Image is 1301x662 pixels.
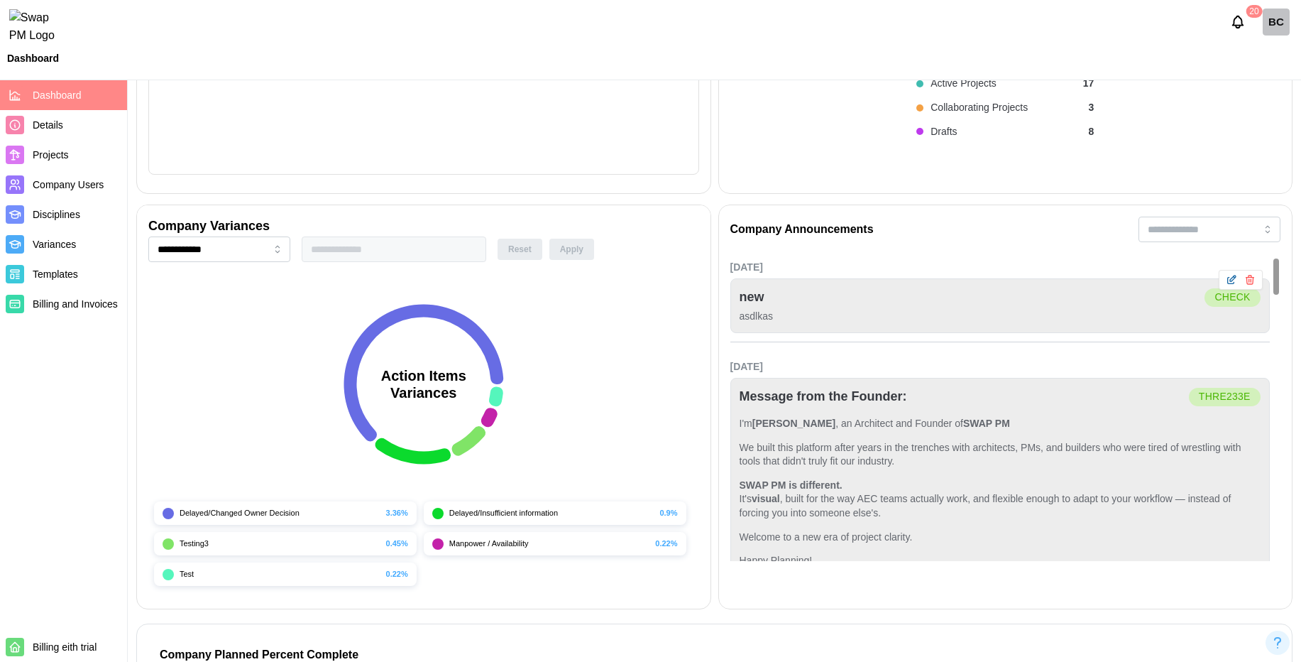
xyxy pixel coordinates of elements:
div: thre233e [1199,389,1251,405]
p: We built this platform after years in the trenches with architects, PMs, and builders who were ti... [740,441,1261,469]
img: Swap PM Logo [9,9,67,45]
div: [DATE] [730,359,1270,375]
button: Notifications [1226,10,1250,34]
div: Dashboard [7,53,59,63]
div: 0.22% [386,568,408,580]
span: Projects [33,149,69,161]
div: 3 [1088,100,1094,116]
span: Dashboard [33,89,82,101]
span: Templates [33,268,78,280]
span: Details [33,119,63,131]
div: 0.9% [659,507,677,519]
div: 3.36% [386,507,408,519]
div: [DATE] [730,260,1270,276]
p: Welcome to a new era of project clarity. [740,531,1261,545]
span: Company Users [33,179,104,190]
strong: SWAP PM [963,418,1010,429]
div: 17 [1083,76,1094,92]
p: I'm , an Architect and Founder of [740,417,1261,431]
div: Active Projects [931,76,997,92]
span: Billing eith trial [33,641,97,653]
a: Billing check [1263,9,1290,36]
div: new [740,288,764,308]
div: Company Variances [148,217,270,237]
button: Delete announcement [1242,272,1258,288]
div: asdlkas [740,309,1261,325]
div: Test [180,568,380,580]
div: Message from the Founder: [740,387,907,407]
button: Edit announcement [1224,272,1239,288]
strong: visual [752,493,780,504]
div: Company Announcements [730,221,874,239]
div: Delayed/Changed Owner Decision [180,507,380,519]
strong: SWAP PM is different. [740,479,842,491]
div: 0.22% [655,538,677,550]
div: BC [1263,9,1290,36]
span: Billing and Invoices [33,298,118,310]
div: Collaborating Projects [931,100,1028,116]
p: It's , built for the way AEC teams actually work, and flexible enough to adapt to your workflow —... [740,479,1261,521]
div: 20 [1246,5,1262,18]
p: Happy Planning! [740,554,1261,568]
span: Variances [33,239,76,250]
div: 0.45% [386,538,408,550]
span: Disciplines [33,209,80,220]
div: Testing3 [180,538,380,550]
div: 8 [1088,124,1094,140]
div: Delayed/Insufficient information [449,507,654,519]
div: Manpower / Availability [449,538,650,550]
div: check [1214,290,1250,305]
div: Drafts [931,124,957,140]
strong: [PERSON_NAME] [752,418,835,429]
